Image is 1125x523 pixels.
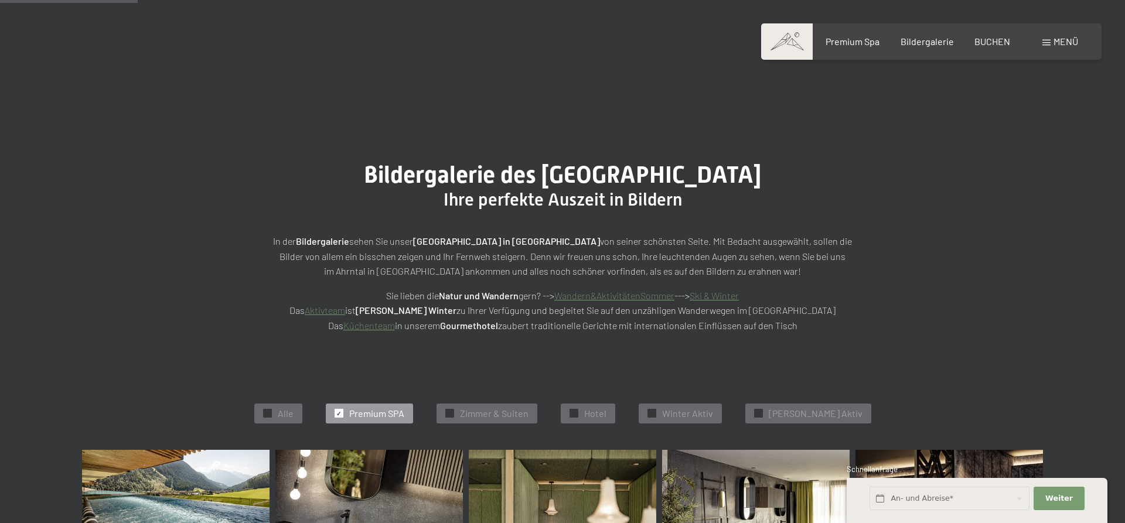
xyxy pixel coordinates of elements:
[1045,493,1073,504] span: Weiter
[440,320,498,331] strong: Gourmethotel
[690,290,739,301] a: Ski & Winter
[662,407,713,420] span: Winter Aktiv
[364,161,761,189] span: Bildergalerie des [GEOGRAPHIC_DATA]
[343,320,395,331] a: Küchenteam
[826,36,879,47] a: Premium Spa
[1054,36,1078,47] span: Menü
[554,290,674,301] a: Wandern&AktivitätenSommer
[356,305,456,316] strong: [PERSON_NAME] Winter
[571,409,576,418] span: ✓
[901,36,954,47] a: Bildergalerie
[305,305,345,316] a: Aktivteam
[265,409,270,418] span: ✓
[847,464,898,474] span: Schnellanfrage
[270,288,855,333] p: Sie lieben die gern? --> ---> Das ist zu Ihrer Verfügung und begleitet Sie auf den unzähligen Wan...
[769,407,862,420] span: [PERSON_NAME] Aktiv
[270,234,855,279] p: In der sehen Sie unser von seiner schönsten Seite. Mit Bedacht ausgewählt, sollen die Bilder von ...
[413,235,600,247] strong: [GEOGRAPHIC_DATA] in [GEOGRAPHIC_DATA]
[278,407,294,420] span: Alle
[439,290,519,301] strong: Natur und Wandern
[444,189,682,210] span: Ihre perfekte Auszeit in Bildern
[349,407,404,420] span: Premium SPA
[974,36,1010,47] a: BUCHEN
[447,409,452,418] span: ✓
[649,409,654,418] span: ✓
[336,409,341,418] span: ✓
[1034,487,1084,511] button: Weiter
[460,407,529,420] span: Zimmer & Suiten
[296,235,349,247] strong: Bildergalerie
[584,407,606,420] span: Hotel
[756,409,761,418] span: ✓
